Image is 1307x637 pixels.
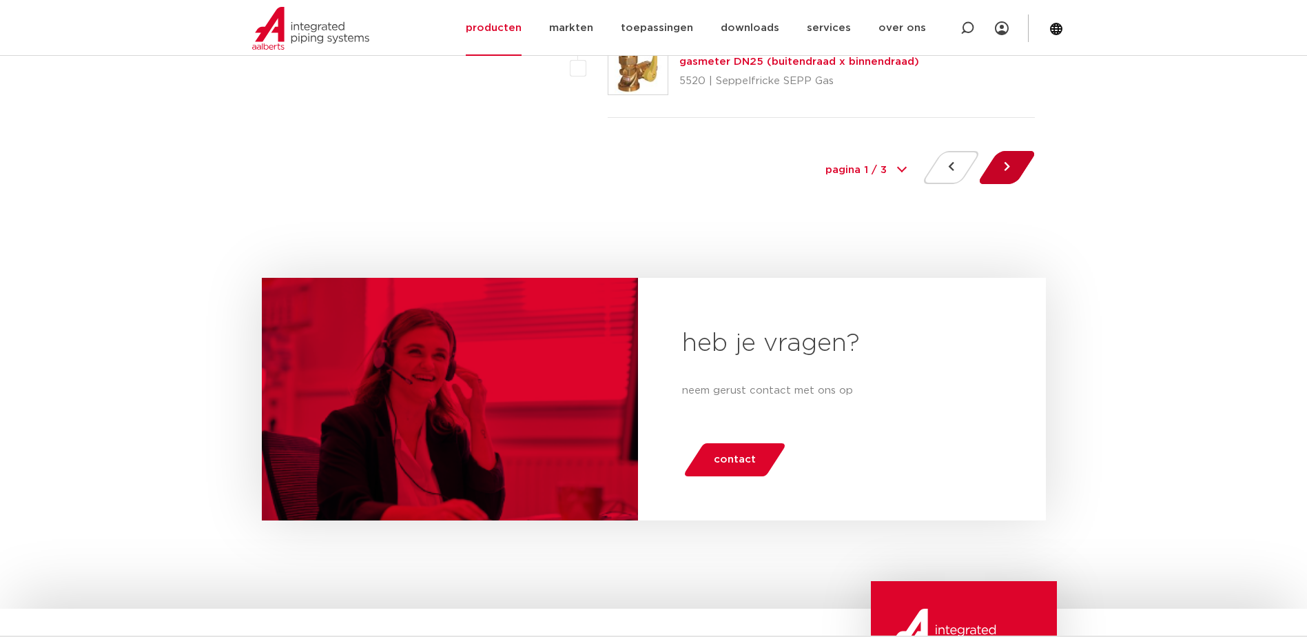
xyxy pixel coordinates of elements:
a: contact [682,443,787,476]
img: Thumbnail for SEPP Gas veiligheidskogelkraan haaks met TAE voor eenstrangs gasmeter DN25 (buitend... [608,35,668,94]
span: contact [714,449,756,471]
h2: heb je vragen? [682,327,1002,361]
p: 5520 | Seppelfricke SEPP Gas [679,70,1036,92]
p: neem gerust contact met ons op [682,383,1002,399]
